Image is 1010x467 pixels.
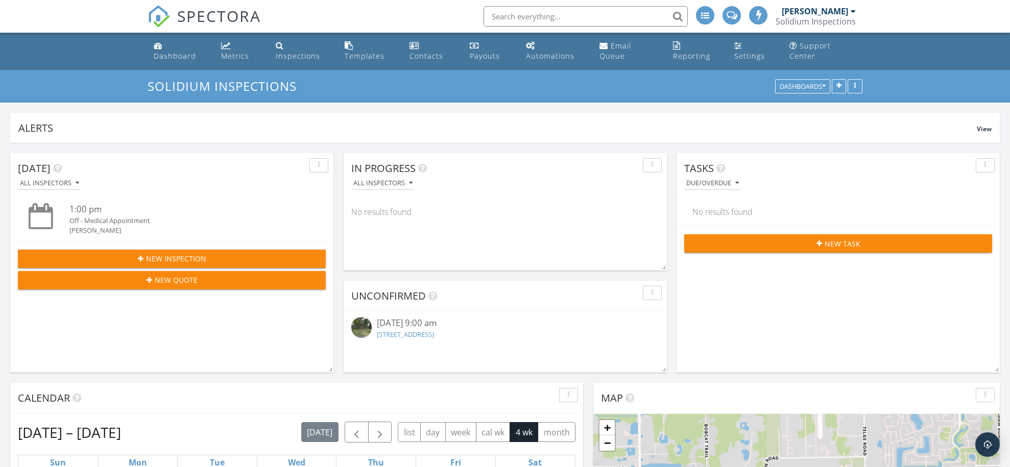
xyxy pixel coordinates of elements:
span: New Task [825,238,860,249]
a: Solidium Inspections [148,78,305,94]
div: Inspections [276,51,320,61]
div: Alerts [18,121,977,135]
span: View [977,125,992,133]
input: Search everything... [484,6,688,27]
a: Inspections [272,37,332,66]
span: [DATE] [18,161,51,175]
div: Dashboards [780,83,826,90]
a: Contacts [405,37,458,66]
div: Reporting [673,51,710,61]
div: Automations [526,51,574,61]
div: Support Center [789,41,831,61]
button: list [398,422,421,442]
button: Due/Overdue [684,177,741,190]
button: Next [368,422,392,443]
button: New Quote [18,271,326,289]
a: Zoom in [599,420,615,435]
button: day [420,422,446,442]
a: Reporting [669,37,723,66]
a: [STREET_ADDRESS] [377,330,434,339]
button: 4 wk [510,422,538,442]
span: SPECTORA [177,5,261,27]
span: New Quote [155,275,198,285]
span: Tasks [684,161,714,175]
div: Payouts [470,51,500,61]
div: Off - Medical Appointment [69,216,300,226]
button: week [445,422,476,442]
span: Map [601,391,623,405]
div: Email Queue [599,41,631,61]
button: New Task [684,234,992,253]
div: Due/Overdue [686,180,739,187]
div: Metrics [221,51,249,61]
div: Templates [345,51,384,61]
button: month [538,422,575,442]
a: Payouts [466,37,514,66]
button: Previous [345,422,369,443]
button: [DATE] [301,422,339,442]
div: [DATE] 9:00 am [377,317,634,330]
div: No results found [344,198,667,226]
div: [PERSON_NAME] [782,6,848,16]
div: Dashboard [154,51,196,61]
div: Open Intercom Messenger [975,432,1000,457]
h2: [DATE] – [DATE] [18,422,121,443]
span: New Inspection [146,253,206,264]
a: [DATE] 9:00 am [STREET_ADDRESS] [351,317,659,341]
span: Calendar [18,391,70,405]
a: Metrics [217,37,263,66]
span: Unconfirmed [351,289,426,303]
button: All Inspectors [351,177,415,190]
button: Dashboards [775,80,830,94]
div: All Inspectors [353,180,413,187]
a: Zoom out [599,435,615,451]
div: No results found [685,198,992,226]
span: In Progress [351,161,416,175]
div: Settings [734,51,765,61]
img: streetview [351,317,372,337]
div: 1:00 pm [69,203,300,216]
div: Contacts [410,51,443,61]
button: cal wk [476,422,511,442]
a: Dashboard [150,37,209,66]
img: The Best Home Inspection Software - Spectora [148,5,170,28]
a: Support Center [785,37,860,66]
a: Email Queue [595,37,661,66]
button: All Inspectors [18,177,81,190]
a: Settings [730,37,777,66]
button: New Inspection [18,250,326,268]
a: Automations (Advanced) [522,37,587,66]
div: Solidium Inspections [776,16,856,27]
a: SPECTORA [148,14,261,35]
div: All Inspectors [20,180,79,187]
div: [PERSON_NAME] [69,226,300,235]
a: Templates [341,37,397,66]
